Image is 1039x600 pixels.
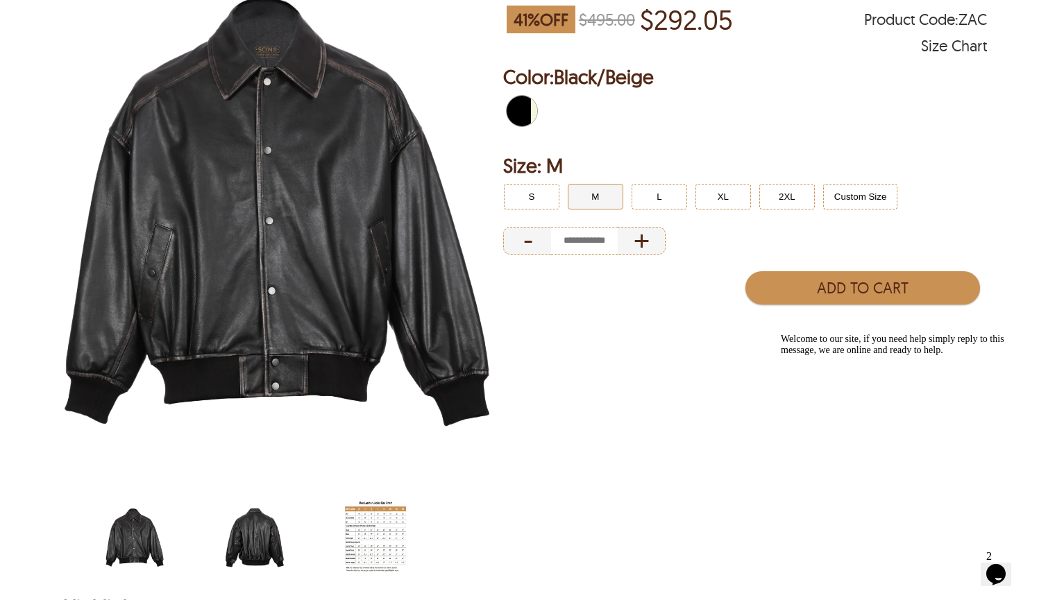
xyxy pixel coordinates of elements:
img: men-leather-jacket-size-chart-min.jpg [345,499,406,576]
div: zac-biker-leather-jacket.webp [104,499,210,579]
div: zac-biker-leather-jacket-back.webp [224,499,330,579]
div: Increase Quantity of Item [618,227,666,255]
div: Black/Beige [503,92,541,130]
div: men-leather-jacket-size-chart-min.jpg [345,499,451,579]
h2: Selected Color: by Black/Beige [503,63,987,91]
img: zac-biker-leather-jacket.webp [104,499,165,576]
button: Click to select L [632,184,687,209]
button: Click to select M [568,184,623,209]
button: Click to select Custom Size [823,184,898,209]
button: Click to select 2XL [759,184,815,209]
iframe: chat widget [775,328,1025,538]
div: Welcome to our site, if you need help simply reply to this message, we are online and ready to help. [6,6,255,28]
button: Add to Cart [745,271,981,305]
div: Decrease Quantity of Item [503,227,551,255]
button: Click to select XL [695,184,751,209]
strike: $495.00 [579,9,635,30]
div: Size Chart [921,39,987,53]
iframe: PayPal [743,311,980,343]
iframe: chat widget [981,545,1025,586]
img: zac-biker-leather-jacket-back.webp [224,499,285,576]
span: 41 % OFF [507,6,575,33]
span: Product Code: ZAC [864,12,987,26]
button: Click to select S [504,184,559,209]
p: Price of $292.05 [640,3,733,35]
h2: Selected Filter by Size: M [503,152,987,180]
span: Black/Beige [554,65,654,89]
span: Welcome to our site, if you need help simply reply to this message, we are online and ready to help. [6,6,229,27]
